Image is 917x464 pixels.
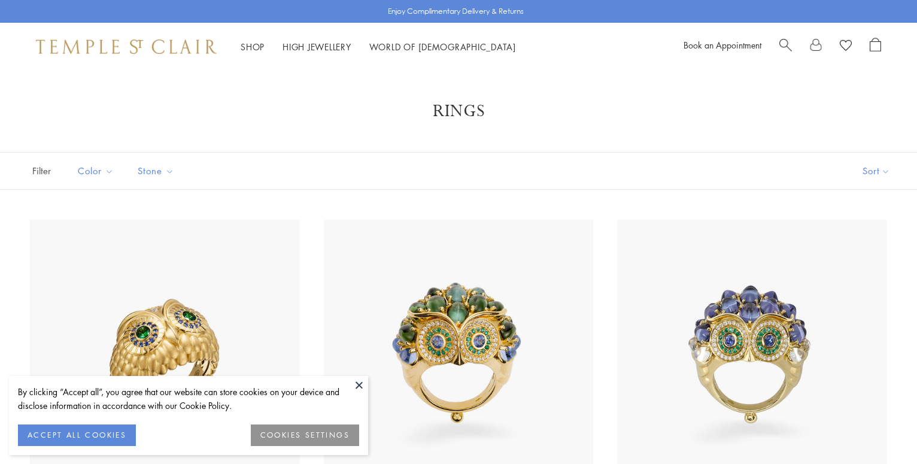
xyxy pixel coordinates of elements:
a: Open Shopping Bag [870,38,881,56]
a: High JewelleryHigh Jewellery [283,41,351,53]
span: Stone [132,163,183,178]
a: ShopShop [241,41,265,53]
a: View Wishlist [840,38,852,56]
button: COOKIES SETTINGS [251,424,359,446]
button: ACCEPT ALL COOKIES [18,424,136,446]
nav: Main navigation [241,40,516,54]
button: Stone [129,157,183,184]
h1: Rings [48,101,869,122]
a: Search [779,38,792,56]
button: Color [69,157,123,184]
a: World of [DEMOGRAPHIC_DATA]World of [DEMOGRAPHIC_DATA] [369,41,516,53]
div: By clicking “Accept all”, you agree that our website can store cookies on your device and disclos... [18,385,359,413]
iframe: Gorgias live chat messenger [857,408,905,452]
span: Color [72,163,123,178]
button: Show sort by [836,153,917,189]
p: Enjoy Complimentary Delivery & Returns [388,5,524,17]
a: Book an Appointment [684,39,761,51]
img: Temple St. Clair [36,40,217,54]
